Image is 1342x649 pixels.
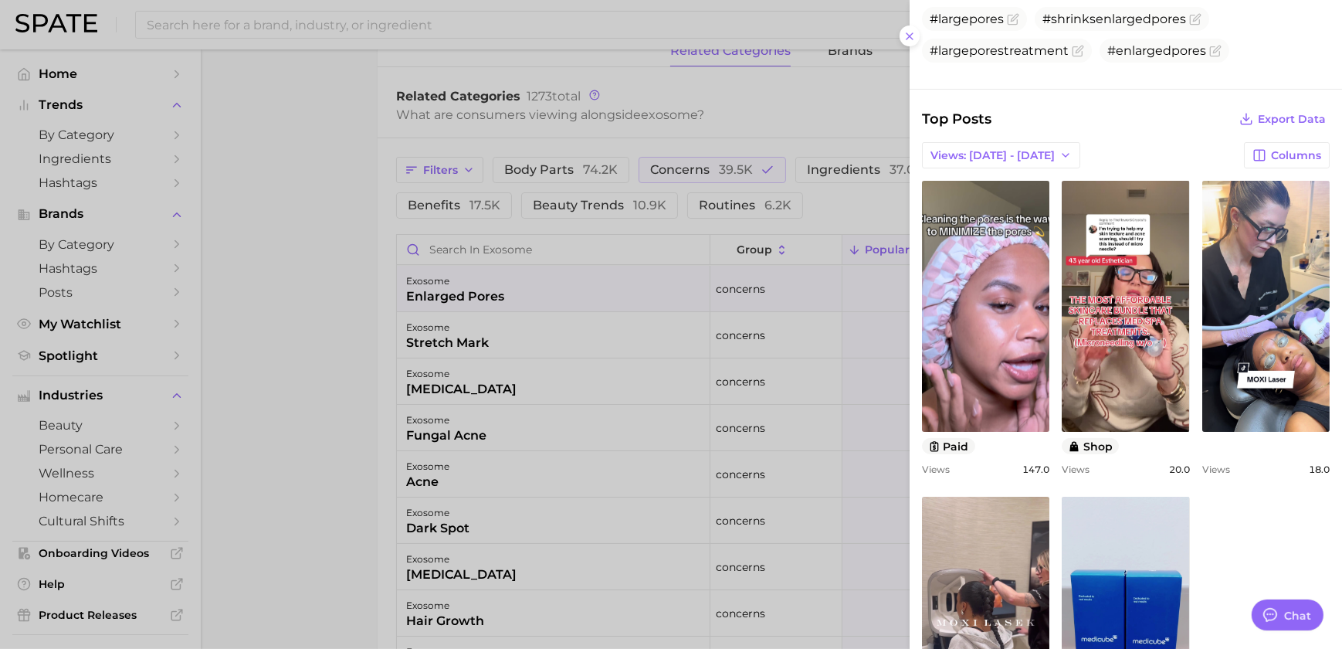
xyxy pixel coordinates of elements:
span: 18.0 [1309,464,1330,475]
span: 147.0 [1022,464,1049,475]
span: #largeporestreatment [930,43,1069,58]
button: Flag as miscategorized or irrelevant [1189,13,1201,25]
span: Export Data [1258,113,1326,126]
button: paid [922,438,975,454]
button: Flag as miscategorized or irrelevant [1209,45,1222,57]
button: Views: [DATE] - [DATE] [922,142,1080,168]
button: Columns [1244,142,1330,168]
button: Flag as miscategorized or irrelevant [1007,13,1019,25]
span: #shrinksenlargedpores [1042,12,1186,26]
button: Export Data [1235,108,1330,130]
span: #largepores [930,12,1004,26]
span: Top Posts [922,108,991,130]
button: Flag as miscategorized or irrelevant [1072,45,1084,57]
span: Views [1062,464,1090,475]
span: Views: [DATE] - [DATE] [930,149,1055,162]
span: Views [922,464,950,475]
span: Columns [1271,149,1321,162]
span: #enlargedpores [1107,43,1206,58]
span: Views [1202,464,1230,475]
span: 20.0 [1169,464,1190,475]
button: shop [1062,438,1119,454]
